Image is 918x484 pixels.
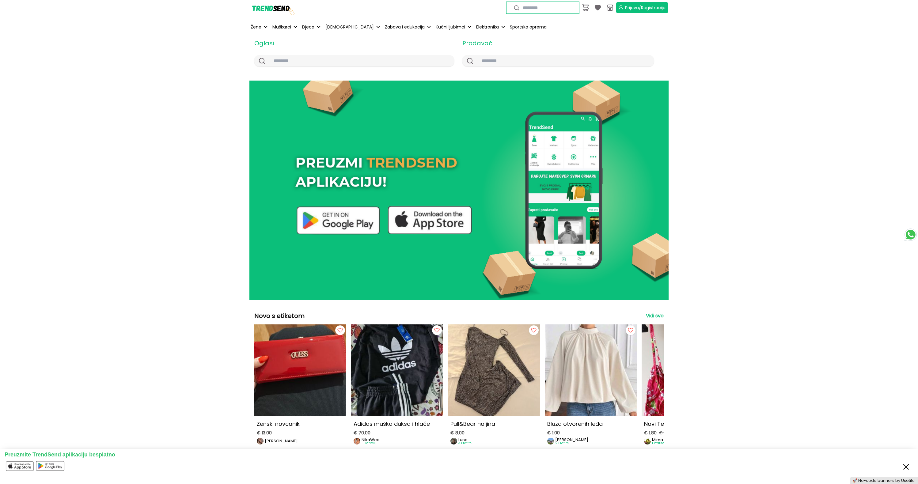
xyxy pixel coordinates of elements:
span: € 70.00 [354,430,370,435]
img: Pull&Bear haljina [448,324,540,416]
button: Zabava i edukacija [384,20,432,34]
p: Žene [251,24,261,30]
img: image [644,438,651,444]
span: Prijava/Registracija [625,5,666,11]
img: Novi Tezenis top [642,324,734,416]
a: 🚀 No-code banners by Usetiful [852,478,916,483]
button: Elektronika [475,20,506,34]
span: € 8.00 [450,430,465,435]
p: 2 Pratitelji [555,442,588,445]
span: Preuzmite TrendSend aplikaciju besplatno [5,452,115,458]
img: follow button [334,324,346,337]
p: NikaWex [362,438,379,442]
p: [PERSON_NAME] [555,438,588,442]
a: Adidas muška duksa i hlačeAdidas muška duksa i hlače€ 70.00imageNikaWex1 Pratitelji [351,324,443,453]
img: image [354,438,360,444]
img: Zenski novcanik [254,324,346,416]
span: € 1.80 [644,430,657,435]
button: Kućni ljubimci [434,20,472,34]
p: [PERSON_NAME] [265,439,298,443]
p: [DEMOGRAPHIC_DATA] [325,24,374,30]
img: Bluza otvorenih leđa [545,324,637,416]
button: Prijava/Registracija [616,2,668,13]
span: € 13.00 [257,430,272,435]
p: 1 Pratitelji [362,442,379,445]
p: 1 Pratitelji [652,442,667,445]
p: Muškarci [272,24,291,30]
button: Close [901,461,911,472]
a: Vidi sve [646,312,664,320]
img: image [249,81,669,300]
a: Zenski novcanikZenski novcanik€ 13.00image[PERSON_NAME] [254,324,346,453]
p: Novi Tezenis top [642,419,734,429]
img: follow button [431,324,443,337]
a: Sportska oprema [509,20,548,34]
a: Bluza otvorenih leđa Bluza otvorenih leđa€ 1.00image[PERSON_NAME]2 Pratitelji [545,324,637,453]
a: Pull&Bear haljinaPull&Bear haljina€ 8.00imageLuna3 Pratitelji [448,324,540,453]
p: Kućni ljubimci [436,24,465,30]
h2: Prodavači [462,39,654,48]
p: Adidas muška duksa i hlače [351,419,443,429]
p: Pull&Bear haljina [448,419,540,429]
p: Zenski novcanik [254,419,346,429]
p: 3 Pratitelji [458,442,474,445]
img: follow button [528,324,540,337]
span: € 2.00 [659,430,673,435]
p: Mirna [652,438,667,442]
h2: Novo s etiketom [254,313,305,319]
p: Zabava i edukacija [385,24,425,30]
button: Djeca [301,20,322,34]
img: image [450,438,457,444]
img: follow button [624,324,637,337]
p: Elektronika [476,24,499,30]
span: € 1.00 [547,430,560,435]
p: Luna [458,438,474,442]
img: image [547,438,554,444]
img: image [257,438,264,444]
button: Žene [249,20,269,34]
img: Adidas muška duksa i hlače [351,324,443,416]
button: [DEMOGRAPHIC_DATA] [324,20,381,34]
a: Novi Tezenis topNovi Tezenis top€ 1.80€ 2.00imageMirna1 Pratitelji [642,324,734,453]
p: Djeca [302,24,314,30]
p: Bluza otvorenih leđa [545,419,637,429]
h2: Oglasi [254,39,454,48]
button: Muškarci [271,20,298,34]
